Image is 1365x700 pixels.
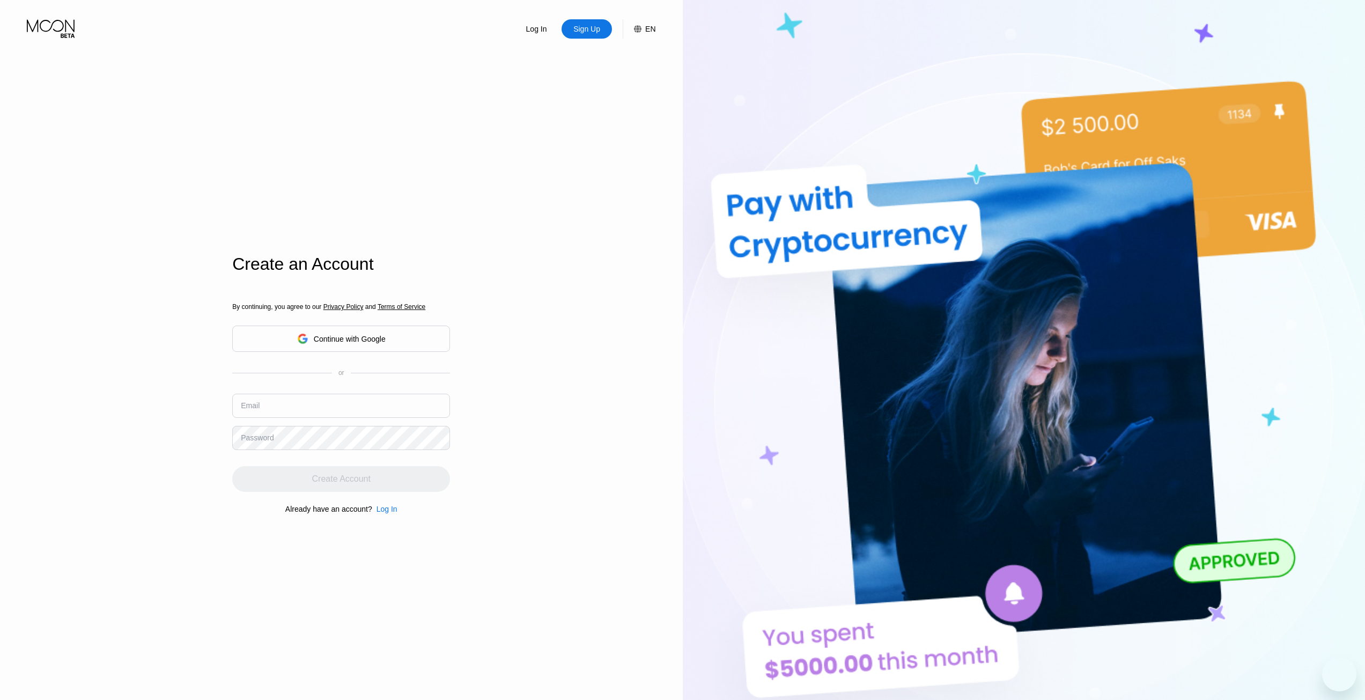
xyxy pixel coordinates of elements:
div: Create an Account [232,254,450,274]
div: By continuing, you agree to our [232,303,450,311]
span: Privacy Policy [323,303,364,311]
div: Email [241,401,260,410]
div: Already have an account? [285,505,372,513]
div: Continue with Google [232,326,450,352]
iframe: Button to launch messaging window [1322,657,1356,691]
div: Continue with Google [314,335,386,343]
div: Sign Up [562,19,612,39]
div: Password [241,433,274,442]
div: Log In [377,505,397,513]
span: Terms of Service [378,303,425,311]
div: EN [645,25,655,33]
div: or [338,369,344,377]
span: and [363,303,378,311]
div: EN [623,19,655,39]
div: Sign Up [572,24,601,34]
div: Log In [525,24,548,34]
div: Log In [511,19,562,39]
div: Log In [372,505,397,513]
